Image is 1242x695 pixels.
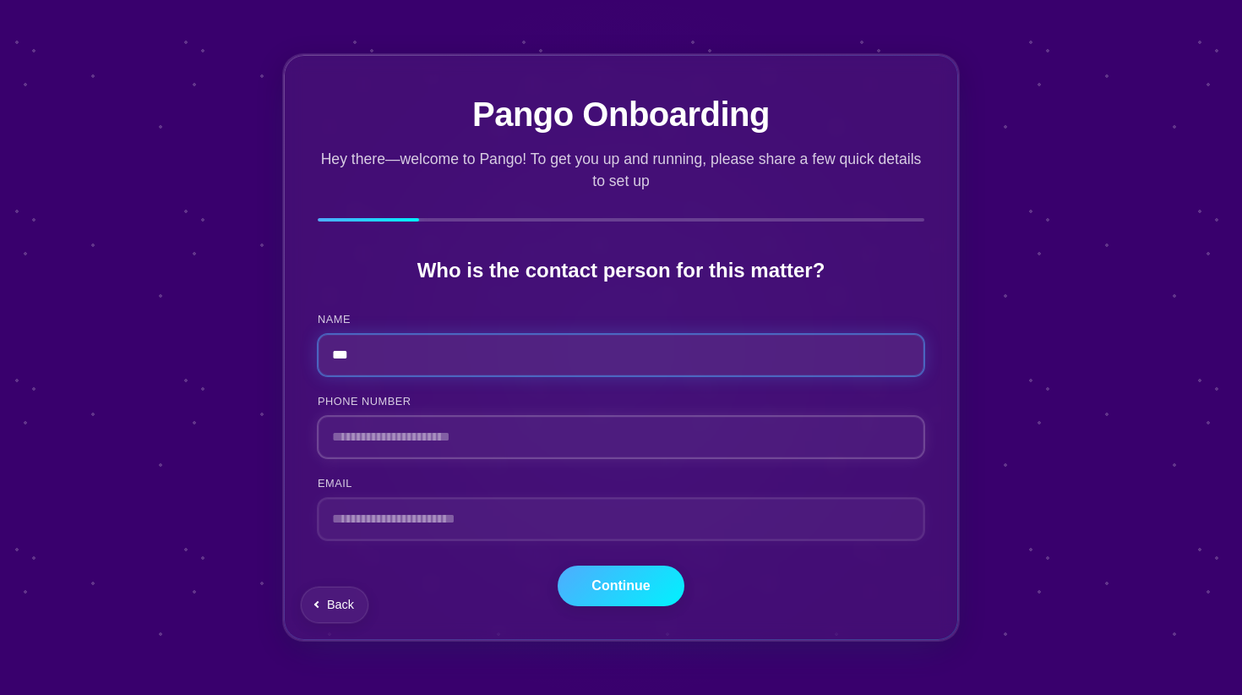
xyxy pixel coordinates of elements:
label: PHONE NUMBER [318,393,924,409]
h2: Who is the contact person for this matter? [318,255,924,286]
button: Continue [558,566,684,606]
p: Hey there—welcome to Pango! To get you up and running, please share a few quick details to set up [318,148,924,193]
button: Go back to previous question [301,587,368,624]
label: NAME [318,311,924,327]
label: EMAIL [318,475,924,491]
h1: Pango Onboarding [318,89,924,140]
